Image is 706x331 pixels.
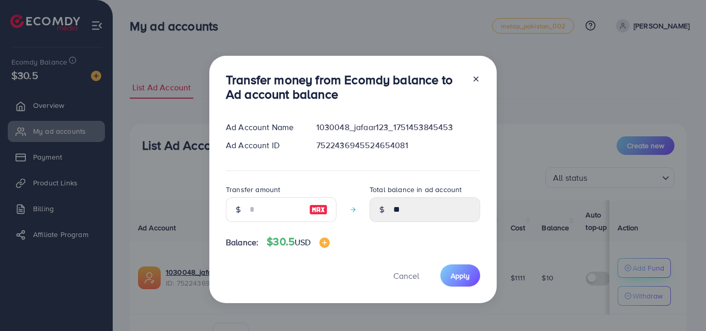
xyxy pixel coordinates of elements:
span: USD [295,237,311,248]
label: Total balance in ad account [370,184,462,195]
span: Apply [451,271,470,281]
img: image [319,238,330,248]
button: Cancel [380,264,432,287]
h4: $30.5 [267,235,329,248]
div: Ad Account Name [218,121,308,133]
div: 7522436945524654081 [308,139,488,151]
span: Balance: [226,237,258,248]
span: Cancel [393,270,419,281]
h3: Transfer money from Ecomdy balance to Ad account balance [226,72,464,102]
iframe: Chat [662,285,698,323]
div: Ad Account ID [218,139,308,151]
img: image [309,203,328,216]
div: 1030048_jafaar123_1751453845453 [308,121,488,133]
button: Apply [440,264,480,287]
label: Transfer amount [226,184,280,195]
